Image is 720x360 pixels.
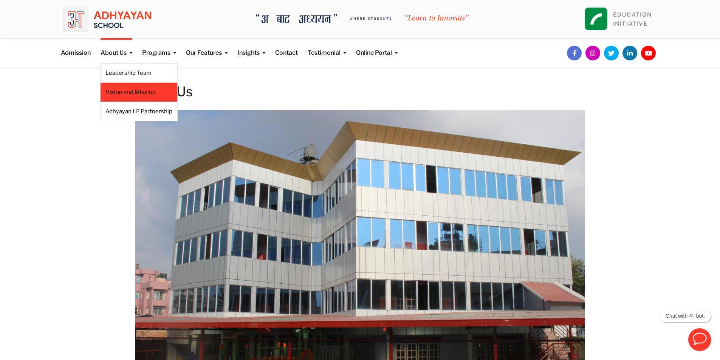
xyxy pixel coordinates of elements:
[256,14,469,23] img: A Bata Adhyayan where students learn to Innovate
[585,8,607,30] img: square_leapfrog
[105,88,172,96] a: Vision and Mission
[142,38,176,57] a: Programs
[308,38,346,57] a: Testimonial
[666,313,705,319] p: Chat with अ- bot.
[356,38,398,57] a: Online Portal
[61,38,91,57] a: Admission
[62,6,151,32] img: logo
[105,69,172,77] a: Leadership Team
[101,38,132,57] a: About Us
[135,82,585,101] h2: About Us
[275,38,298,57] a: Contact
[237,38,265,57] a: Insights
[613,11,652,27] a: EDUCATIONINITIATIVE
[186,38,228,57] a: Our Features
[105,107,172,116] a: Adhyayan LF Partnership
